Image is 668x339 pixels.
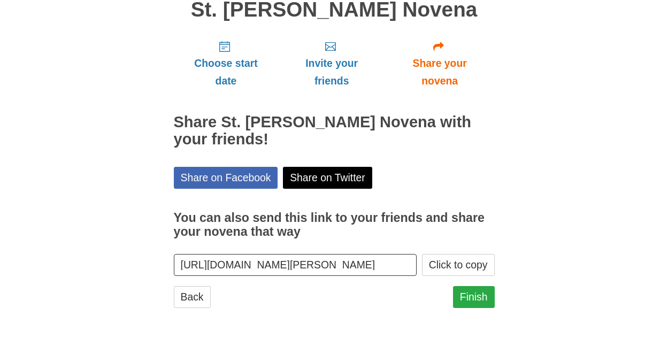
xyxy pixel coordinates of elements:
[174,167,278,189] a: Share on Facebook
[396,55,484,90] span: Share your novena
[174,114,495,148] h2: Share St. [PERSON_NAME] Novena with your friends!
[278,32,385,95] a: Invite your friends
[422,254,495,276] button: Click to copy
[174,32,279,95] a: Choose start date
[453,286,495,308] a: Finish
[185,55,268,90] span: Choose start date
[283,167,372,189] a: Share on Twitter
[289,55,374,90] span: Invite your friends
[385,32,495,95] a: Share your novena
[174,286,211,308] a: Back
[174,211,495,238] h3: You can also send this link to your friends and share your novena that way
